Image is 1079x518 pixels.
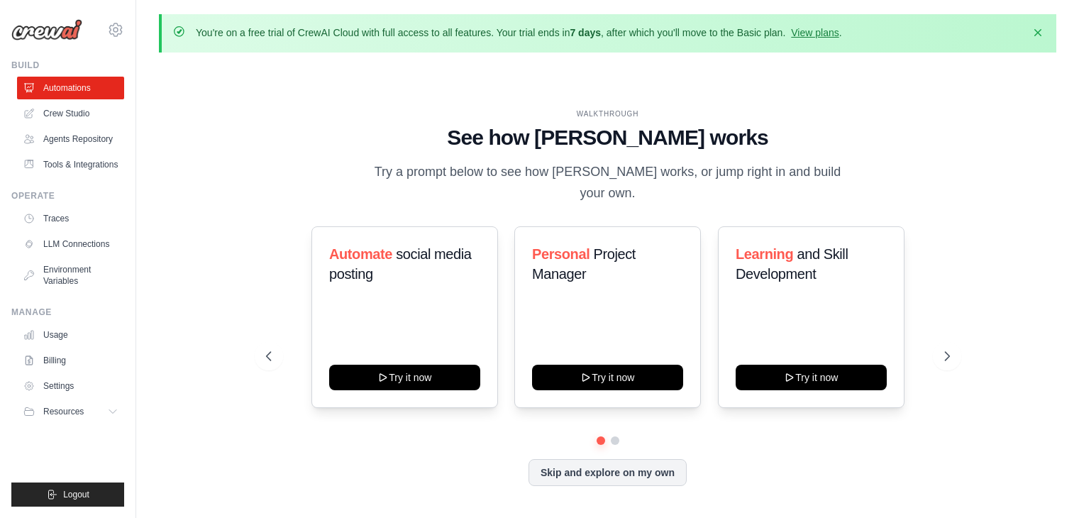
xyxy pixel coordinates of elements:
button: Try it now [329,365,480,390]
a: LLM Connections [17,233,124,255]
iframe: Chat Widget [1008,450,1079,518]
a: Traces [17,207,124,230]
span: Logout [63,489,89,500]
button: Resources [17,400,124,423]
button: Skip and explore on my own [529,459,687,486]
div: Manage [11,307,124,318]
a: Agents Repository [17,128,124,150]
div: WALKTHROUGH [266,109,950,119]
a: Settings [17,375,124,397]
strong: 7 days [570,27,601,38]
div: Operate [11,190,124,202]
a: Automations [17,77,124,99]
a: Billing [17,349,124,372]
span: Resources [43,406,84,417]
p: Try a prompt below to see how [PERSON_NAME] works, or jump right in and build your own. [370,162,846,204]
span: Learning [736,246,793,262]
a: Usage [17,324,124,346]
span: and Skill Development [736,246,848,282]
a: View plans [791,27,839,38]
span: Automate [329,246,392,262]
a: Environment Variables [17,258,124,292]
h1: See how [PERSON_NAME] works [266,125,950,150]
span: social media posting [329,246,472,282]
span: Project Manager [532,246,636,282]
span: Personal [532,246,590,262]
a: Crew Studio [17,102,124,125]
div: Build [11,60,124,71]
p: You're on a free trial of CrewAI Cloud with full access to all features. Your trial ends in , aft... [196,26,842,40]
button: Logout [11,483,124,507]
button: Try it now [736,365,887,390]
button: Try it now [532,365,683,390]
img: Logo [11,19,82,40]
a: Tools & Integrations [17,153,124,176]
